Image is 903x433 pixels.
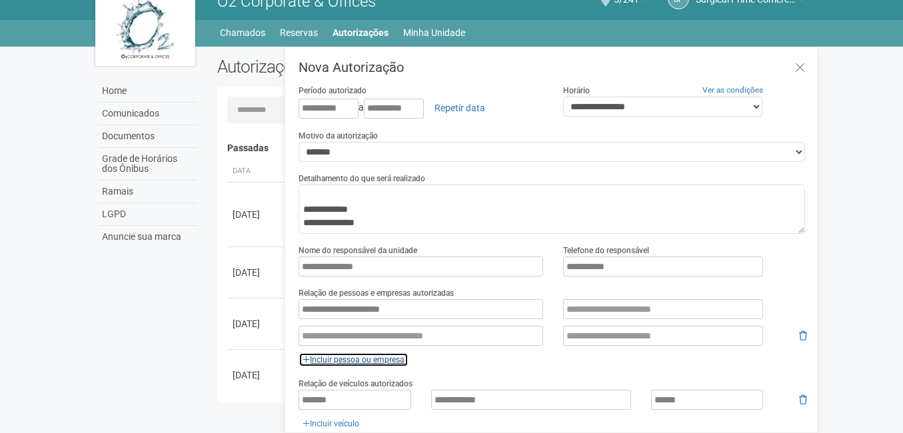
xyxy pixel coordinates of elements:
a: Repetir data [426,97,494,119]
a: Anuncie sua marca [99,226,197,248]
h2: Autorizações [217,57,502,77]
label: Motivo da autorização [299,130,378,142]
a: Home [99,80,197,103]
a: Ver as condições [702,85,763,95]
a: Documentos [99,125,197,148]
label: Período autorizado [299,85,367,97]
a: Grade de Horários dos Ônibus [99,148,197,181]
div: [DATE] [233,317,282,330]
a: Incluir veículo [299,416,363,431]
h3: Nova Autorização [299,61,807,74]
div: [DATE] [233,266,282,279]
label: Relação de pessoas e empresas autorizadas [299,287,454,299]
i: Remover [799,331,807,340]
label: Relação de veículos autorizados [299,378,413,390]
a: LGPD [99,203,197,226]
label: Horário [563,85,590,97]
a: Minha Unidade [403,23,465,42]
a: Reservas [280,23,318,42]
a: Comunicados [99,103,197,125]
div: a [299,97,543,119]
h4: Passadas [227,143,798,153]
a: Chamados [220,23,265,42]
label: Nome do responsável da unidade [299,244,417,256]
i: Remover [799,395,807,404]
a: Ramais [99,181,197,203]
div: [DATE] [233,208,282,221]
a: Incluir pessoa ou empresa [299,352,409,367]
th: Data [227,161,287,183]
a: Autorizações [333,23,389,42]
label: Detalhamento do que será realizado [299,173,425,185]
div: [DATE] [233,368,282,382]
label: Telefone do responsável [563,244,649,256]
